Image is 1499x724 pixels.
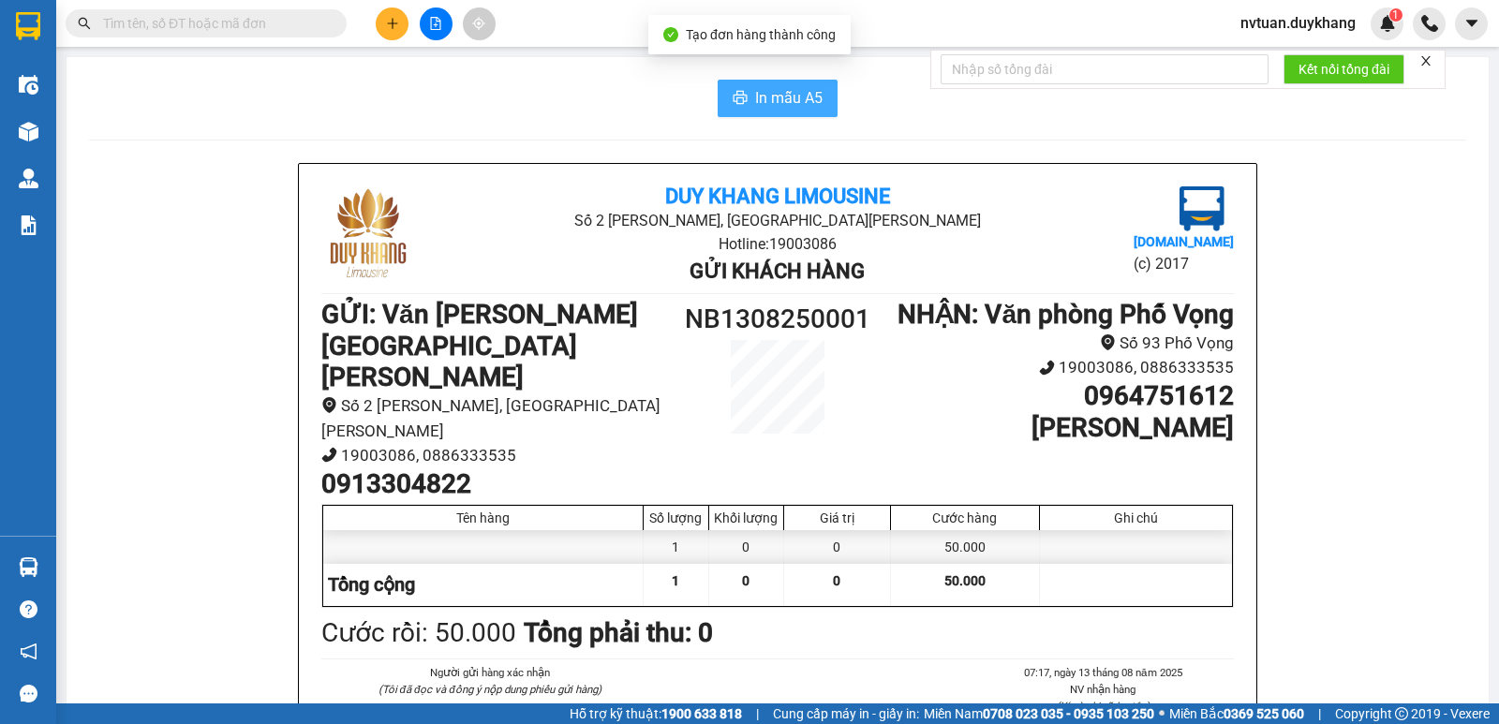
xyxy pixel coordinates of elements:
[1056,700,1150,713] i: (Kí và ghi rõ họ tên)
[898,299,1234,330] b: NHẬN : Văn phòng Phố Vọng
[1225,11,1371,35] span: nvtuan.duykhang
[924,703,1154,724] span: Miền Nam
[944,573,986,588] span: 50.000
[672,573,679,588] span: 1
[665,185,890,208] b: Duy Khang Limousine
[1455,7,1488,40] button: caret-down
[20,685,37,702] span: message
[1180,186,1224,231] img: logo.jpg
[972,664,1234,681] li: 07:17, ngày 13 tháng 08 năm 2025
[19,169,38,188] img: warehouse-icon
[972,681,1234,698] li: NV nhận hàng
[892,355,1234,380] li: 19003086, 0886333535
[524,617,713,648] b: Tổng phải thu: 0
[321,397,337,413] span: environment
[429,17,442,30] span: file-add
[1299,59,1389,80] span: Kết nối tổng đài
[20,600,37,618] span: question-circle
[321,299,638,392] b: GỬI : Văn [PERSON_NAME][GEOGRAPHIC_DATA][PERSON_NAME]
[983,706,1154,721] strong: 0708 023 035 - 0935 103 250
[1318,703,1321,724] span: |
[892,380,1234,412] h1: 0964751612
[473,209,1081,232] li: Số 2 [PERSON_NAME], [GEOGRAPHIC_DATA][PERSON_NAME]
[1421,15,1438,32] img: phone-icon
[420,7,453,40] button: file-add
[19,557,38,577] img: warehouse-icon
[321,186,415,280] img: logo.jpg
[1134,252,1234,275] li: (c) 2017
[1224,706,1304,721] strong: 0369 525 060
[1045,510,1227,525] div: Ghi chú
[19,215,38,235] img: solution-icon
[1284,54,1404,84] button: Kết nối tổng đài
[718,80,838,117] button: printerIn mẫu A5
[378,683,601,696] i: (Tôi đã đọc và đồng ý nộp dung phiếu gửi hàng)
[789,510,885,525] div: Giá trị
[896,510,1034,525] div: Cước hàng
[321,443,663,468] li: 19003086, 0886333535
[1169,703,1304,724] span: Miền Bắc
[714,510,779,525] div: Khối lượng
[386,17,399,30] span: plus
[686,27,836,42] span: Tạo đơn hàng thành công
[1159,710,1165,717] span: ⚪️
[663,299,892,340] h1: NB1308250001
[321,613,516,654] div: Cước rồi : 50.000
[1379,15,1396,32] img: icon-new-feature
[755,86,823,110] span: In mẫu A5
[570,703,742,724] span: Hỗ trợ kỹ thuật:
[773,703,919,724] span: Cung cấp máy in - giấy in:
[891,530,1040,564] div: 50.000
[892,331,1234,356] li: Số 93 Phố Vọng
[1392,8,1399,22] span: 1
[892,412,1234,444] h1: [PERSON_NAME]
[644,530,709,564] div: 1
[1389,8,1403,22] sup: 1
[1419,54,1432,67] span: close
[473,232,1081,256] li: Hotline: 19003086
[756,703,759,724] span: |
[376,7,408,40] button: plus
[648,510,704,525] div: Số lượng
[663,27,678,42] span: check-circle
[784,530,891,564] div: 0
[321,447,337,463] span: phone
[328,573,415,596] span: Tổng cộng
[1039,360,1055,376] span: phone
[472,17,485,30] span: aim
[1463,15,1480,32] span: caret-down
[690,259,865,283] b: Gửi khách hàng
[359,664,620,681] li: Người gửi hàng xác nhận
[742,573,749,588] span: 0
[328,510,638,525] div: Tên hàng
[103,13,324,34] input: Tìm tên, số ĐT hoặc mã đơn
[1134,234,1234,249] b: [DOMAIN_NAME]
[321,393,663,443] li: Số 2 [PERSON_NAME], [GEOGRAPHIC_DATA][PERSON_NAME]
[1395,707,1408,720] span: copyright
[833,573,840,588] span: 0
[19,75,38,95] img: warehouse-icon
[20,643,37,660] span: notification
[463,7,496,40] button: aim
[78,17,91,30] span: search
[1100,334,1116,350] span: environment
[941,54,1269,84] input: Nhập số tổng đài
[321,468,663,500] h1: 0913304822
[709,530,784,564] div: 0
[733,90,748,108] span: printer
[661,706,742,721] strong: 1900 633 818
[16,12,40,40] img: logo-vxr
[19,122,38,141] img: warehouse-icon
